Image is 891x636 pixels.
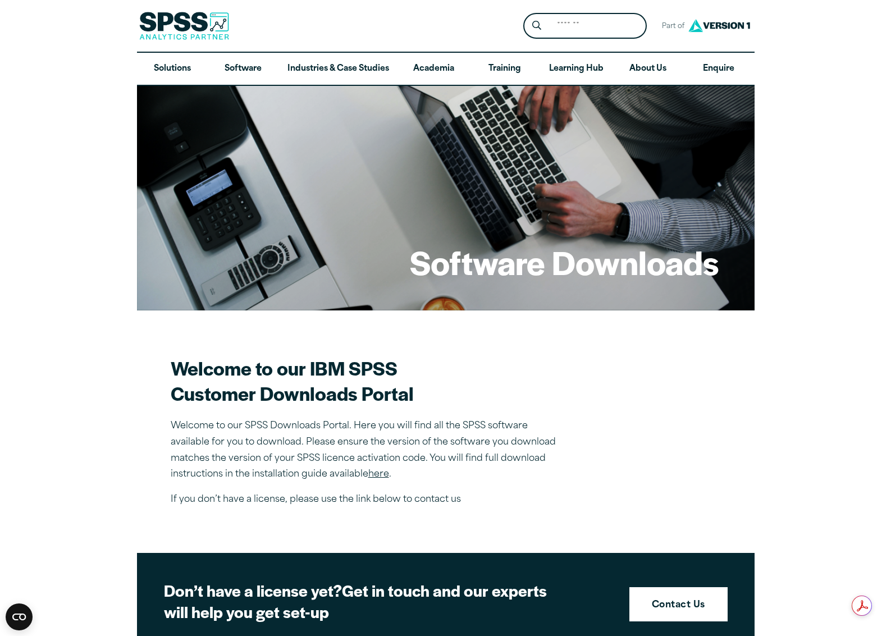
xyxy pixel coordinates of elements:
[613,53,683,85] a: About Us
[208,53,278,85] a: Software
[137,53,208,85] a: Solutions
[171,418,564,483] p: Welcome to our SPSS Downloads Portal. Here you will find all the SPSS software available for you ...
[171,492,564,508] p: If you don’t have a license, please use the link below to contact us
[629,587,728,622] a: Contact Us
[656,19,686,35] span: Part of
[410,240,719,284] h1: Software Downloads
[526,16,547,36] button: Search magnifying glass icon
[683,53,754,85] a: Enquire
[137,53,755,85] nav: Desktop version of site main menu
[469,53,540,85] a: Training
[6,603,33,630] button: Open CMP widget
[368,470,389,479] a: here
[278,53,398,85] a: Industries & Case Studies
[139,12,229,40] img: SPSS Analytics Partner
[652,598,705,613] strong: Contact Us
[164,579,342,601] strong: Don’t have a license yet?
[398,53,469,85] a: Academia
[540,53,613,85] a: Learning Hub
[171,355,564,406] h2: Welcome to our IBM SPSS Customer Downloads Portal
[686,15,753,36] img: Version1 Logo
[532,21,541,30] svg: Search magnifying glass icon
[523,13,647,39] form: Site Header Search Form
[164,580,557,622] h2: Get in touch and our experts will help you get set-up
